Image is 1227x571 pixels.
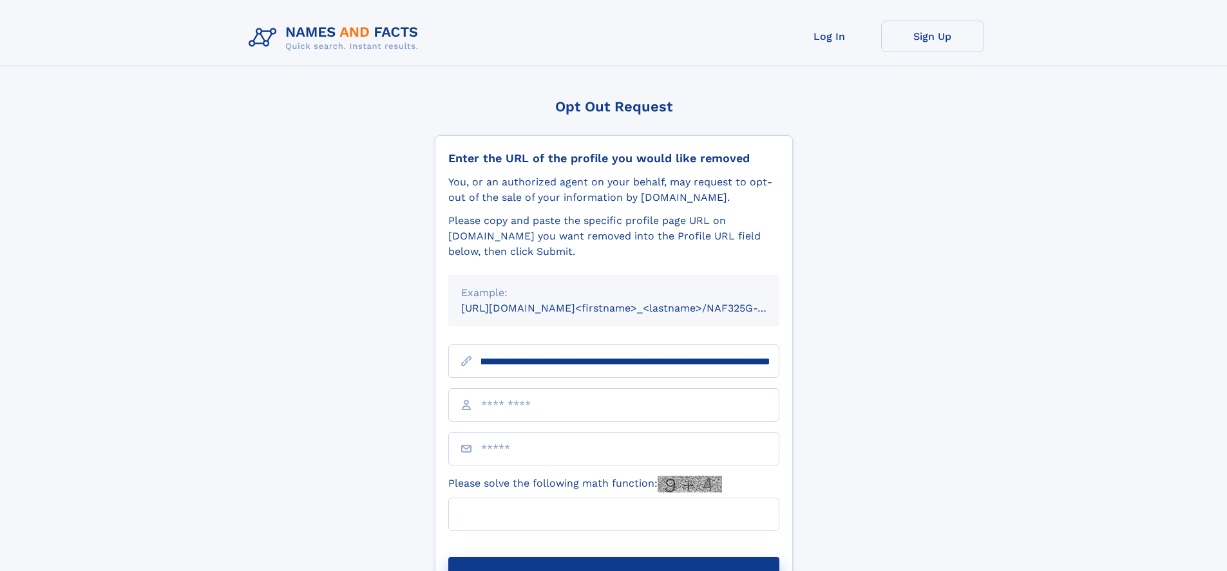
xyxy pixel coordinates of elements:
[435,98,793,115] div: Opt Out Request
[461,285,766,301] div: Example:
[448,174,779,205] div: You, or an authorized agent on your behalf, may request to opt-out of the sale of your informatio...
[448,151,779,165] div: Enter the URL of the profile you would like removed
[461,302,804,314] small: [URL][DOMAIN_NAME]<firstname>_<lastname>/NAF325G-xxxxxxxx
[881,21,984,52] a: Sign Up
[448,213,779,259] div: Please copy and paste the specific profile page URL on [DOMAIN_NAME] you want removed into the Pr...
[448,476,722,492] label: Please solve the following math function:
[778,21,881,52] a: Log In
[243,21,429,55] img: Logo Names and Facts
